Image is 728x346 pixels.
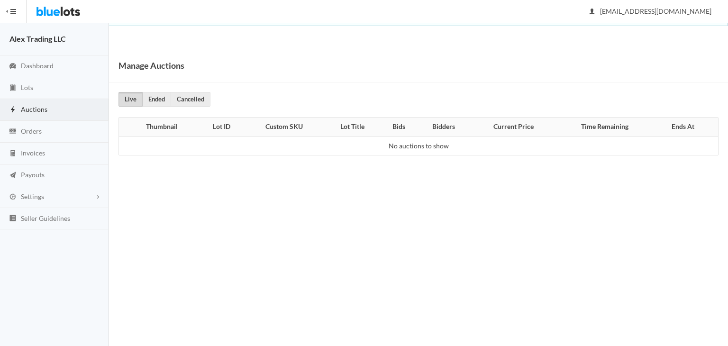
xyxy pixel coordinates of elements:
ion-icon: flash [8,106,18,115]
a: Live [118,92,143,107]
th: Lot ID [199,118,244,137]
ion-icon: clipboard [8,84,18,93]
a: Cancelled [171,92,210,107]
th: Bidders [417,118,471,137]
th: Bids [381,118,417,137]
span: Lots [21,83,33,91]
h1: Manage Auctions [118,58,184,73]
span: Settings [21,192,44,200]
span: Payouts [21,171,45,179]
td: No auctions to show [119,137,718,155]
th: Ends At [654,118,718,137]
th: Time Remaining [556,118,654,137]
ion-icon: person [587,8,597,17]
span: Seller Guidelines [21,214,70,222]
th: Current Price [471,118,556,137]
strong: Alex Trading LLC [9,34,66,43]
span: [EMAIL_ADDRESS][DOMAIN_NAME] [590,7,711,15]
ion-icon: paper plane [8,171,18,180]
th: Thumbnail [119,118,199,137]
ion-icon: speedometer [8,62,18,71]
span: Auctions [21,105,47,113]
span: Invoices [21,149,45,157]
th: Lot Title [324,118,381,137]
ion-icon: cog [8,193,18,202]
th: Custom SKU [244,118,324,137]
span: Orders [21,127,42,135]
ion-icon: list box [8,214,18,223]
ion-icon: calculator [8,149,18,158]
ion-icon: cash [8,127,18,137]
a: Ended [142,92,171,107]
span: Dashboard [21,62,54,70]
